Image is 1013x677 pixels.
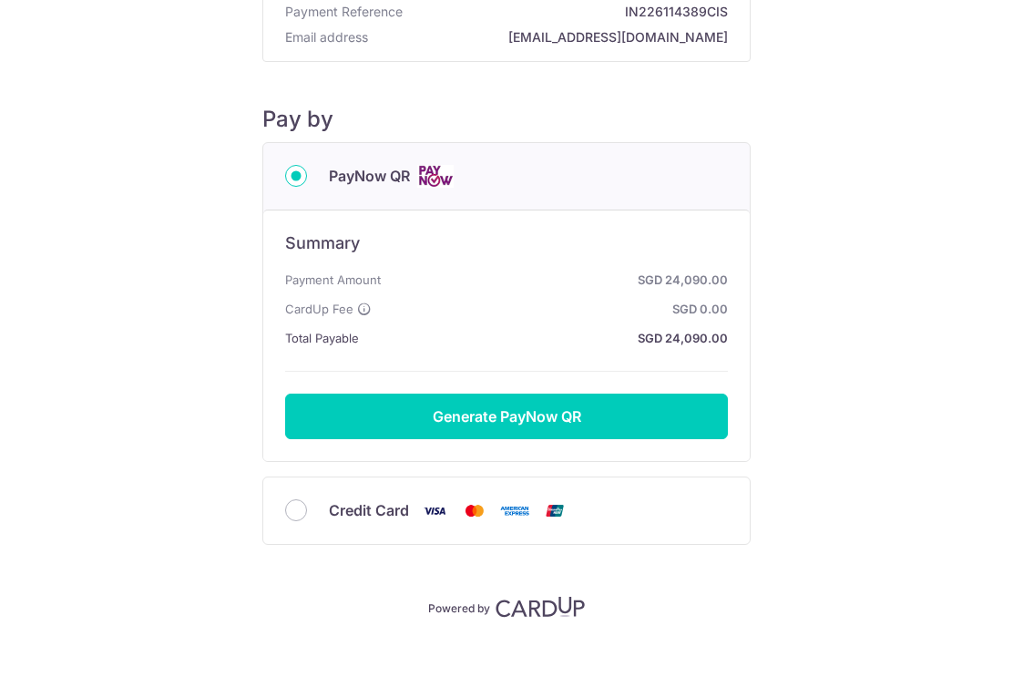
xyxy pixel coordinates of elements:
[285,232,728,254] h6: Summary
[329,499,409,521] span: Credit Card
[428,598,490,616] p: Powered by
[388,269,728,291] strong: SGD 24,090.00
[285,499,728,522] div: Credit Card Visa Mastercard American Express Union Pay
[285,298,353,320] span: CardUp Fee
[366,327,728,349] strong: SGD 24,090.00
[410,3,728,21] strong: IN226114389CIS
[285,269,381,291] span: Payment Amount
[375,28,728,46] strong: [EMAIL_ADDRESS][DOMAIN_NAME]
[537,499,573,522] img: Union Pay
[285,28,368,46] span: Email address
[285,327,359,349] span: Total Payable
[496,596,585,618] img: CardUp
[379,298,728,320] strong: SGD 0.00
[329,165,410,187] span: PayNow QR
[285,3,403,21] span: Payment Reference
[417,165,454,188] img: Cards logo
[285,165,728,188] div: PayNow QR Cards logo
[416,499,453,522] img: Visa
[496,499,533,522] img: American Express
[456,499,493,522] img: Mastercard
[285,394,728,439] button: Generate PayNow QR
[262,106,751,133] h5: Pay by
